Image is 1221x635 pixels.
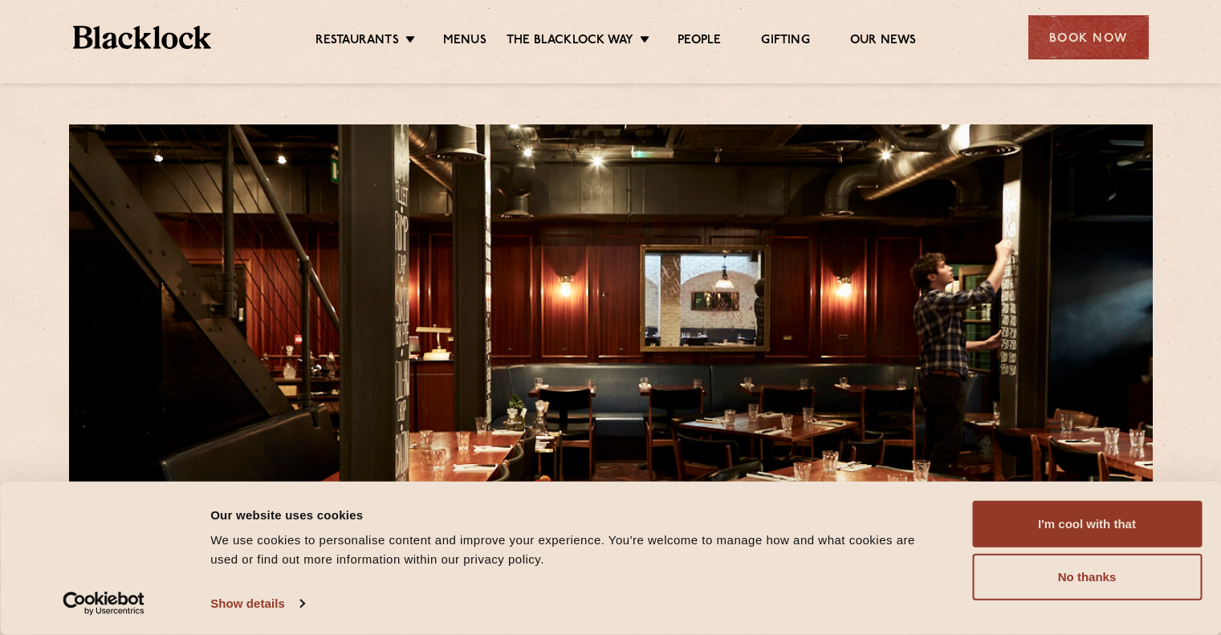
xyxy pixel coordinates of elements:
button: I'm cool with that [972,501,1202,547]
button: No thanks [972,554,1202,600]
a: Gifting [761,33,809,51]
a: Menus [443,33,486,51]
a: Restaurants [315,33,399,51]
a: Our News [850,33,917,51]
a: People [678,33,721,51]
a: Show details [210,592,303,616]
div: Our website uses cookies [210,505,936,524]
img: BL_Textured_Logo-footer-cropped.svg [73,26,212,49]
div: We use cookies to personalise content and improve your experience. You're welcome to manage how a... [210,531,936,569]
div: Book Now [1028,15,1149,59]
a: Usercentrics Cookiebot - opens in a new window [34,592,174,616]
a: The Blacklock Way [507,33,633,51]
